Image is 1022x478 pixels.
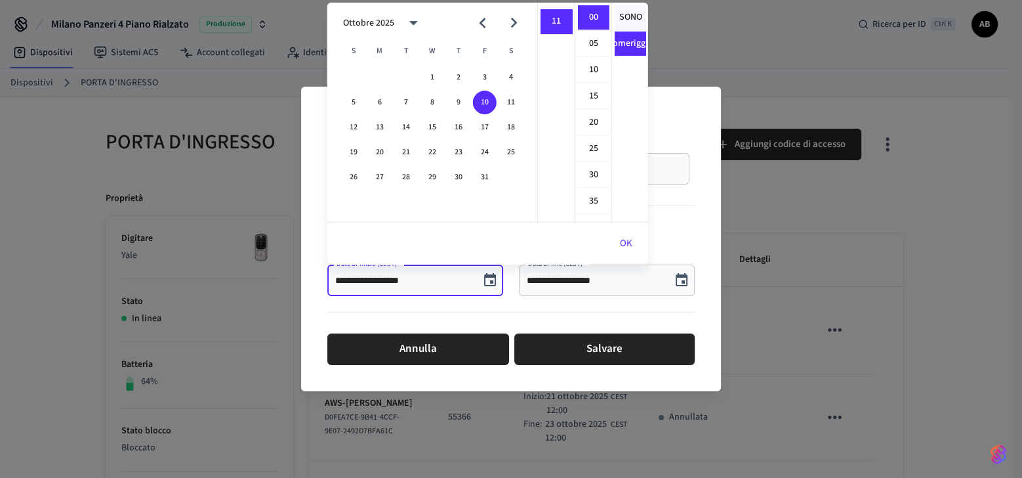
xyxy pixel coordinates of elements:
font: 15 [428,121,436,133]
li: 20 minuti [578,110,609,135]
ul: Seleziona i minuti [575,3,611,222]
font: 30 [455,171,462,183]
li: 35 minuti [578,189,609,214]
font: Salvare [586,339,623,359]
font: 24 [481,146,489,158]
font: 7 [404,97,408,108]
button: Il mese prossimo [498,7,529,38]
font: 11 [552,14,561,28]
font: 25 [507,146,515,158]
span: Giovedì [447,38,470,64]
span: Lunedì [368,38,392,64]
span: Mercoledì [420,38,444,64]
font: 15 [589,89,598,103]
li: 11 ore [541,9,572,33]
button: Scegli la data, la data selezionata è il 10 ottobre 2025 [477,267,503,293]
font: 17 [481,121,489,133]
font: SONO [619,11,642,24]
li: 0 minuti [578,5,609,30]
font: 19 [350,146,358,158]
font: 18 [507,121,515,133]
font: 05 [589,37,598,51]
ul: Seleziona meridiem [611,3,648,222]
font: 4 [509,72,513,83]
font: 8 [430,97,434,108]
font: 16 [455,121,462,133]
font: 3 [483,72,487,83]
li: Pomeriggio [615,32,646,56]
font: 10 [589,63,598,77]
button: Salvare [514,334,695,365]
button: OK [604,228,648,259]
li: SONO [615,5,646,30]
div: Ottobre 2025 [343,16,394,30]
font: 20 [589,116,598,129]
font: Annulla [399,339,437,359]
font: 29 [428,171,436,183]
font: 9 [457,97,460,108]
button: Mese precedente [467,7,498,38]
span: Venerdì [473,38,497,64]
font: 1 [430,72,434,83]
span: Domenica [342,38,365,64]
font: 13 [376,121,384,133]
font: 26 [350,171,358,183]
li: 25 minuti [578,137,609,162]
li: 10 minuti [578,58,609,83]
font: OK [620,235,632,252]
font: 12 [350,121,358,133]
button: Scegli la data, la data selezionata è il 13 ottobre 2025 [668,267,695,293]
span: Martedì [394,38,418,64]
font: 40 [589,221,598,234]
button: La visualizzazione Calendario è aperta, passa alla visualizzazione Anno [398,7,429,38]
font: 27 [376,171,384,183]
li: 15 minuti [578,84,609,109]
font: 14 [402,121,410,133]
font: Pomeriggio [607,37,653,51]
li: 30 minuti [578,163,609,188]
li: 5 minuti [578,32,609,56]
font: 20 [376,146,384,158]
li: 40 minuti [578,215,609,240]
font: 25 [589,142,598,156]
font: 2 [457,72,460,83]
font: 31 [481,171,489,183]
font: 35 [589,194,598,208]
ul: Seleziona gli orari [538,3,575,222]
font: 00 [589,11,598,24]
button: Annulla [327,334,509,365]
font: 21 [402,146,410,158]
font: 6 [378,97,382,108]
font: 30 [589,168,598,182]
font: 5 [352,97,356,108]
font: 28 [402,171,410,183]
font: 22 [428,146,436,158]
font: 10 [481,97,489,108]
font: 23 [455,146,462,158]
span: Sabato [499,38,523,64]
img: SeamLogoGradient.69752ec5.svg [991,444,1006,465]
font: 11 [507,97,515,108]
